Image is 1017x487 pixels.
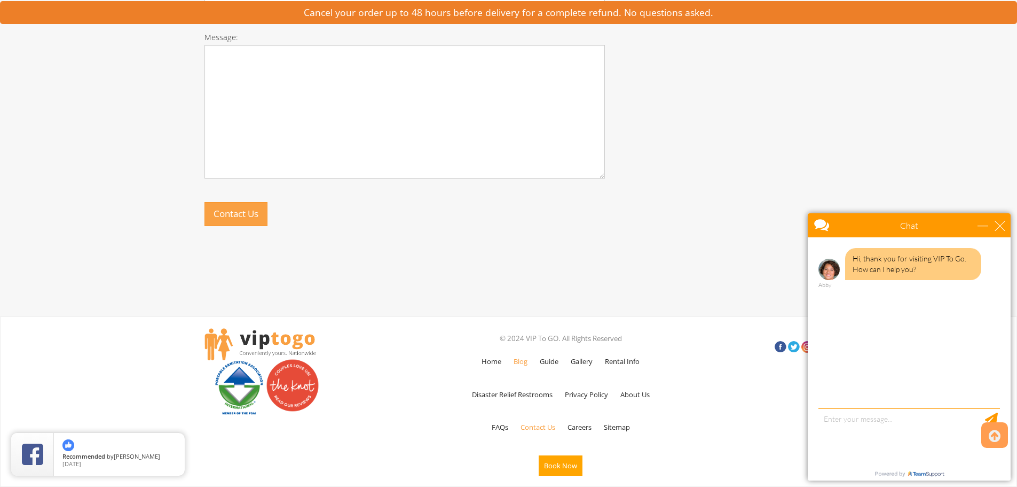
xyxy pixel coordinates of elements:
a: About Us [615,379,655,410]
button: Contact Us [204,202,267,226]
span: by [62,453,176,461]
a: Privacy Policy [559,379,613,410]
a: Book Now [533,445,588,486]
img: Couples love us! See our reviews on The Knot. [266,359,319,412]
img: thumbs up icon [62,439,74,451]
a: Careers [562,412,597,443]
a: Rental Info [600,346,645,377]
img: Review Rating [22,444,43,465]
a: Twitter [788,341,800,353]
a: Facebook [775,341,786,353]
img: PSAI Member Logo [212,359,266,415]
a: FAQs [486,412,514,443]
a: Blog [508,346,533,377]
a: Guide [534,346,564,377]
a: Contact Us [515,412,561,443]
a: Home [476,346,507,377]
span: Recommended [62,452,105,460]
img: viptogo LogoVIPTOGO [204,328,316,360]
span: [DATE] [62,460,81,468]
span: [PERSON_NAME] [114,452,160,460]
p: © 2024 VIP To GO. All Rights Reserved [405,331,717,346]
button: Book Now [539,455,582,476]
iframe: Live Chat Box [801,207,1017,487]
a: Disaster Relief Restrooms [467,379,558,410]
a: Gallery [565,346,598,377]
a: Sitemap [598,412,635,443]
